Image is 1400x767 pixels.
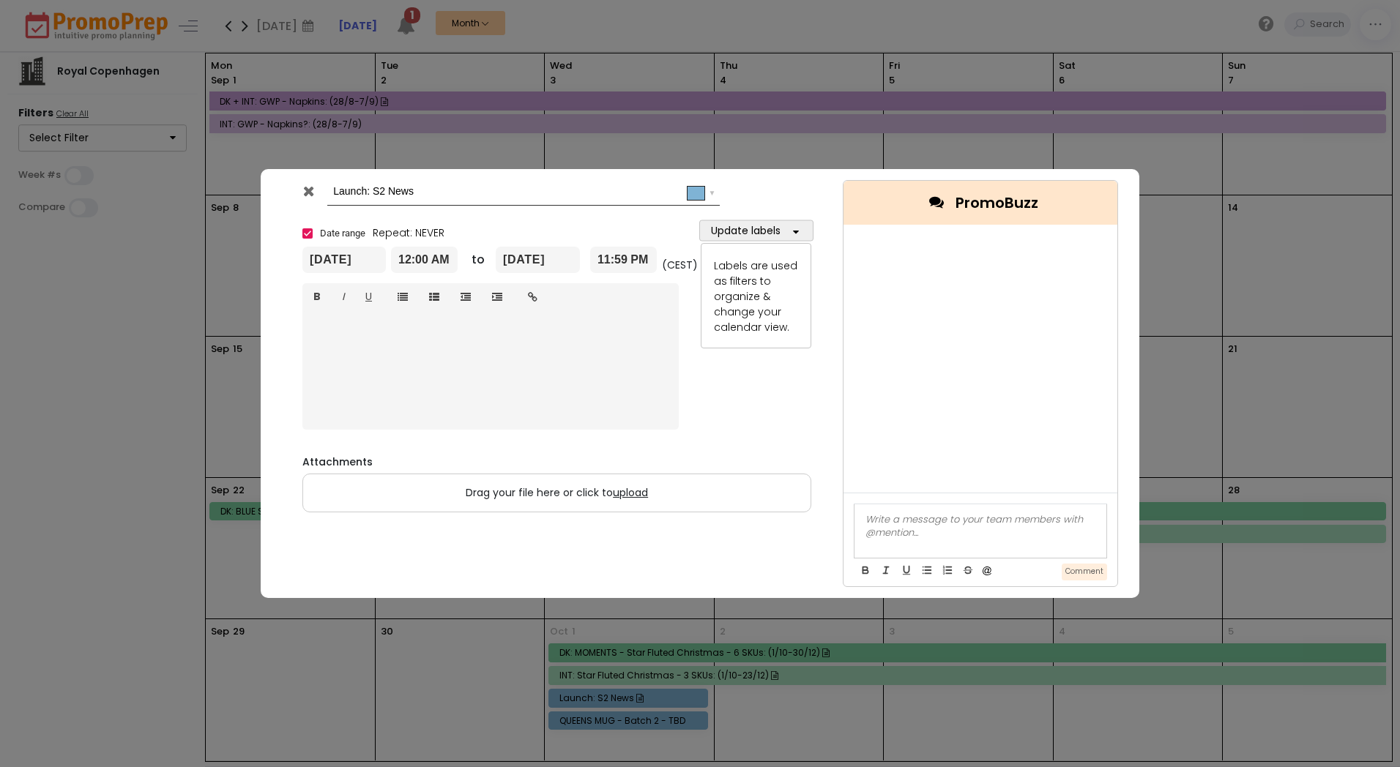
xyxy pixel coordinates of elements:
input: Start time [391,247,458,273]
a: B [302,283,332,311]
a: Insert link [517,283,548,311]
input: From date [302,247,386,273]
iframe: gist-messenger-bubble-iframe [1350,717,1385,752]
span: Date range [320,227,365,240]
a: U [354,283,383,311]
span: upload [613,485,648,500]
a: Unordered list [387,283,419,311]
div: (CEST) [657,258,690,273]
input: Add name... [333,179,709,205]
div: ▼ [709,186,716,198]
button: Update labels [699,220,813,241]
input: End time [590,247,657,273]
a: Outdent [450,283,482,311]
button: Comment [1062,564,1107,580]
span: PromoBuzz [956,192,1038,214]
a: I [331,283,355,311]
a: Indent [481,283,513,311]
h6: Attachments [302,456,811,468]
a: Ordered list [418,283,450,311]
div: Labels are used as filters to organize & change your calendar view. [714,258,798,335]
label: Drag your file here or click to [303,474,811,512]
div: to [458,251,491,269]
input: To date [496,247,580,273]
span: Repeat: NEVER [373,225,444,240]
